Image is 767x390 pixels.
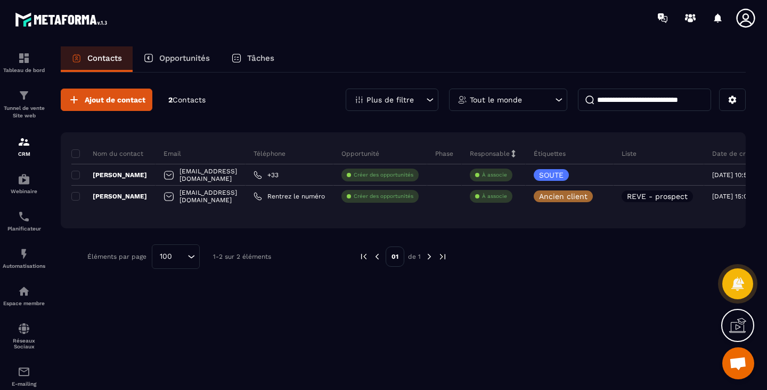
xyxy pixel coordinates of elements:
p: Planificateur [3,226,45,232]
input: Search for option [176,251,185,262]
p: [DATE] 15:00 [712,193,751,200]
a: formationformationCRM [3,128,45,165]
p: Espace membre [3,300,45,306]
p: 01 [386,246,404,267]
p: Tâches [247,53,274,63]
img: automations [18,173,30,186]
p: Tableau de bord [3,67,45,73]
p: Tout le monde [470,96,522,104]
a: +33 [254,171,279,179]
p: À associe [482,171,507,179]
p: 1-2 sur 2 éléments [213,253,271,260]
p: E-mailing [3,381,45,387]
p: Date de création [712,149,765,158]
p: [DATE] 10:51 [712,171,750,179]
p: Téléphone [254,149,285,158]
p: Plus de filtre [366,96,414,104]
img: scheduler [18,210,30,223]
p: Responsable [470,149,510,158]
div: Ouvrir le chat [722,347,754,379]
img: prev [359,252,369,261]
img: next [438,252,447,261]
span: Contacts [173,95,206,104]
a: social-networksocial-networkRéseaux Sociaux [3,314,45,357]
a: formationformationTableau de bord [3,44,45,81]
a: automationsautomationsEspace membre [3,277,45,314]
p: de 1 [408,252,421,261]
img: formation [18,52,30,65]
p: 2 [168,95,206,105]
p: Ancien client [539,193,588,200]
p: Opportunité [341,149,379,158]
p: Email [164,149,181,158]
a: schedulerschedulerPlanificateur [3,202,45,240]
p: [PERSON_NAME] [71,171,147,179]
img: logo [15,10,111,29]
img: automations [18,285,30,298]
a: Contacts [61,46,133,72]
img: formation [18,89,30,102]
a: Tâches [221,46,285,72]
p: Créer des opportunités [354,193,413,200]
p: Créer des opportunités [354,171,413,179]
img: social-network [18,322,30,335]
p: Réseaux Sociaux [3,338,45,349]
a: automationsautomationsWebinaire [3,165,45,202]
p: Nom du contact [71,149,143,158]
p: SOUTE [539,171,564,179]
img: automations [18,248,30,260]
p: Tunnel de vente Site web [3,105,45,120]
a: formationformationTunnel de vente Site web [3,81,45,128]
span: 100 [156,251,176,262]
img: formation [18,136,30,148]
p: Phase [435,149,453,158]
a: automationsautomationsAutomatisations [3,240,45,277]
p: Liste [622,149,637,158]
img: email [18,365,30,378]
p: Webinaire [3,188,45,194]
span: Ajout de contact [85,94,145,105]
p: REVE - prospect [627,193,688,200]
a: Opportunités [133,46,221,72]
p: À associe [482,193,507,200]
p: Éléments par page [87,253,146,260]
p: Automatisations [3,263,45,269]
p: Contacts [87,53,122,63]
div: Search for option [152,244,200,269]
button: Ajout de contact [61,89,152,111]
p: CRM [3,151,45,157]
p: [PERSON_NAME] [71,192,147,201]
p: Étiquettes [534,149,566,158]
img: next [425,252,434,261]
img: prev [372,252,382,261]
p: Opportunités [159,53,210,63]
